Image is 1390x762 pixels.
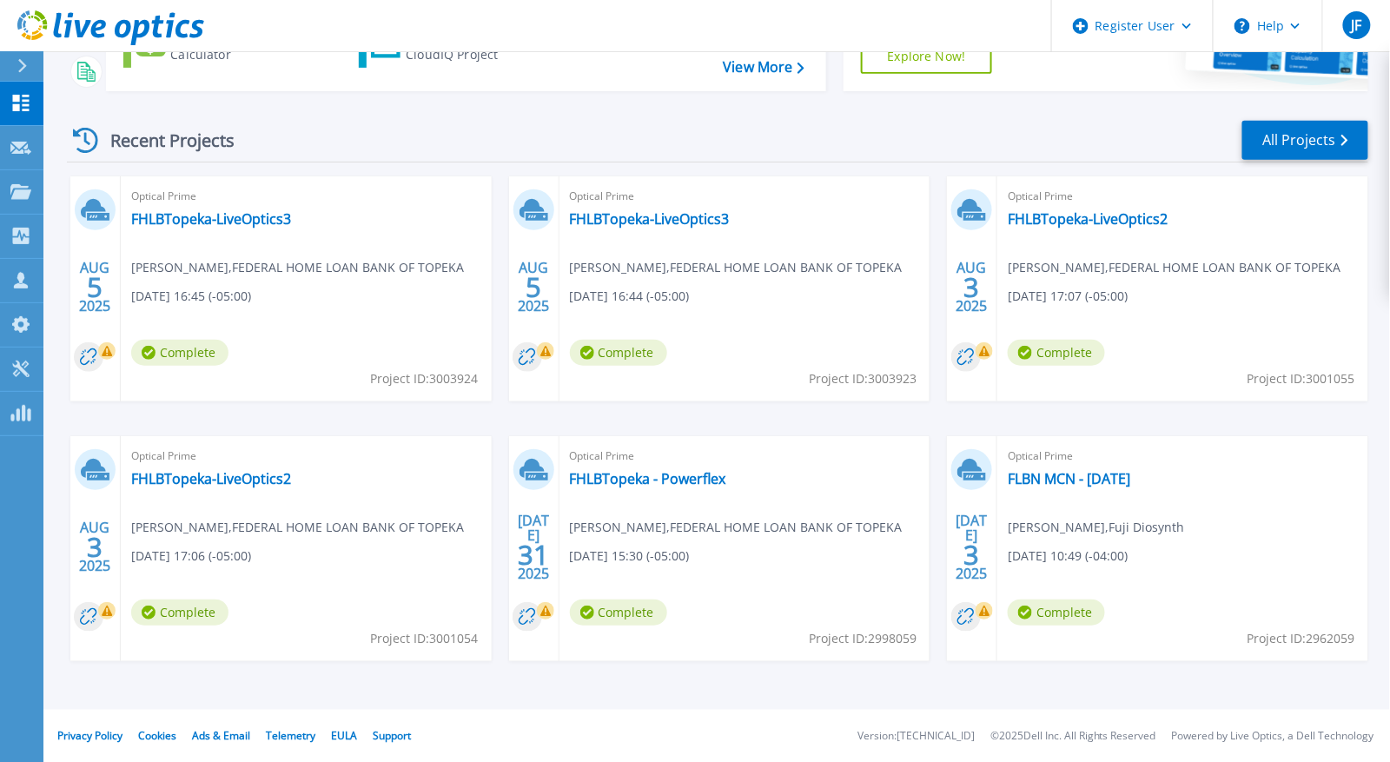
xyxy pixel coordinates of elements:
span: [PERSON_NAME] , FEDERAL HOME LOAN BANK OF TOPEKA [1008,258,1340,277]
span: Project ID: 3001055 [1248,369,1355,388]
span: Optical Prime [570,447,920,466]
a: View More [723,59,804,76]
a: Privacy Policy [57,728,122,743]
span: JF [1351,18,1361,32]
span: Complete [570,340,667,366]
span: [DATE] 10:49 (-04:00) [1008,547,1128,566]
a: Cookies [138,728,176,743]
a: FHLBTopeka - Powerflex [570,470,726,487]
span: [PERSON_NAME] , FEDERAL HOME LOAN BANK OF TOPEKA [570,518,903,537]
a: FLBN MCN - [DATE] [1008,470,1130,487]
span: [PERSON_NAME] , FEDERAL HOME LOAN BANK OF TOPEKA [131,518,464,537]
li: Version: [TECHNICAL_ID] [857,731,975,742]
li: © 2025 Dell Inc. All Rights Reserved [990,731,1156,742]
a: FHLBTopeka-LiveOptics2 [1008,210,1168,228]
span: Complete [131,600,228,626]
span: Project ID: 3003923 [809,369,917,388]
a: Ads & Email [192,728,250,743]
div: AUG 2025 [517,255,550,319]
a: All Projects [1242,121,1368,160]
span: [DATE] 17:07 (-05:00) [1008,287,1128,306]
li: Powered by Live Optics, a Dell Technology [1172,731,1374,742]
span: Optical Prime [131,447,481,466]
a: FHLBTopeka-LiveOptics3 [570,210,730,228]
span: Optical Prime [570,187,920,206]
span: Project ID: 2962059 [1248,629,1355,648]
span: [DATE] 16:45 (-05:00) [131,287,251,306]
span: Optical Prime [1008,187,1358,206]
div: [DATE] 2025 [956,515,989,579]
span: Complete [131,340,228,366]
span: 3 [964,280,980,295]
a: Explore Now! [861,39,993,74]
span: Project ID: 3003924 [371,369,479,388]
a: FHLBTopeka-LiveOptics3 [131,210,291,228]
span: [DATE] 15:30 (-05:00) [570,547,690,566]
span: 31 [518,547,549,562]
div: [DATE] 2025 [517,515,550,579]
div: AUG 2025 [78,255,111,319]
span: [DATE] 16:44 (-05:00) [570,287,690,306]
span: 3 [964,547,980,562]
span: Optical Prime [131,187,481,206]
div: AUG 2025 [78,515,111,579]
span: [PERSON_NAME] , FEDERAL HOME LOAN BANK OF TOPEKA [131,258,464,277]
span: [PERSON_NAME] , FEDERAL HOME LOAN BANK OF TOPEKA [570,258,903,277]
a: EULA [331,728,357,743]
a: Telemetry [266,728,315,743]
span: Project ID: 2998059 [809,629,917,648]
span: 3 [87,540,103,554]
div: Recent Projects [67,119,258,162]
span: Optical Prime [1008,447,1358,466]
span: [PERSON_NAME] , Fuji Diosynth [1008,518,1184,537]
a: FHLBTopeka-LiveOptics2 [131,470,291,487]
span: Complete [1008,340,1105,366]
span: Complete [570,600,667,626]
span: Complete [1008,600,1105,626]
div: AUG 2025 [956,255,989,319]
span: 5 [526,280,541,295]
span: [DATE] 17:06 (-05:00) [131,547,251,566]
span: 5 [87,280,103,295]
a: Support [373,728,411,743]
span: Project ID: 3001054 [371,629,479,648]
